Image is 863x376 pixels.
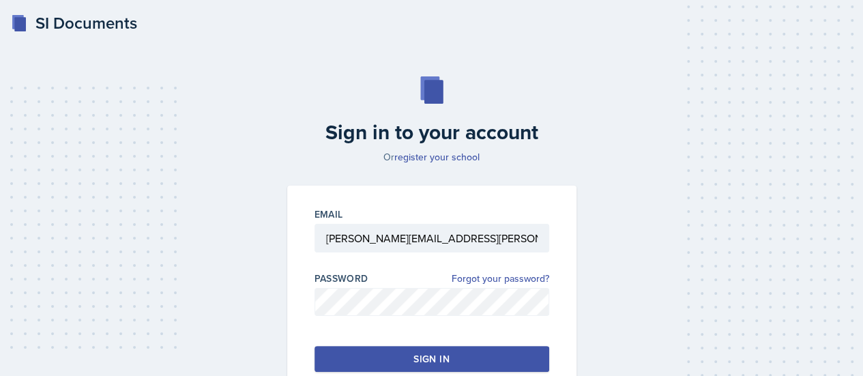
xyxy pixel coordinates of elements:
[315,207,343,221] label: Email
[279,120,585,145] h2: Sign in to your account
[315,346,549,372] button: Sign in
[279,150,585,164] p: Or
[452,272,549,286] a: Forgot your password?
[11,11,137,35] a: SI Documents
[315,272,368,285] label: Password
[413,352,449,366] div: Sign in
[394,150,480,164] a: register your school
[315,224,549,252] input: Email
